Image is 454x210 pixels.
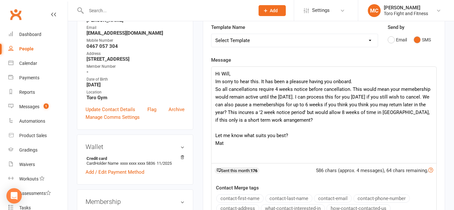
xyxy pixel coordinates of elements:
a: Clubworx [8,6,24,22]
label: Contact Merge tags [216,184,259,192]
h3: Membership [86,198,185,205]
div: Messages [19,104,39,109]
a: Product Sales [8,128,68,143]
button: contact-first-name [216,194,264,203]
div: Product Sales [19,133,47,138]
a: Assessments [8,186,68,201]
span: Settings [312,3,330,18]
div: Reports [19,90,35,95]
span: Add [270,8,278,13]
label: Template Name [211,23,245,31]
button: Email [388,34,407,46]
strong: - [87,69,185,75]
div: Location [87,89,185,95]
a: Messages 1 [8,100,68,114]
div: Workouts [19,176,38,181]
div: Address [87,51,185,57]
div: Payments [19,75,39,80]
input: Search... [84,6,250,15]
strong: Toro Gym [87,95,185,101]
strong: [STREET_ADDRESS] [87,56,185,62]
div: Member Number [87,64,185,70]
div: Waivers [19,162,35,167]
span: 11/2025 [157,161,172,166]
div: Calendar [19,61,37,66]
label: Send by [388,23,404,31]
a: Archive [169,106,185,113]
button: contact-last-name [265,194,312,203]
label: Message [211,56,231,64]
div: Automations [19,118,45,124]
strong: [DATE] [87,82,185,88]
a: Dashboard [8,27,68,42]
a: Add / Edit Payment Method [86,168,144,176]
a: Flag [147,106,156,113]
div: MC [368,4,381,17]
a: Payments [8,71,68,85]
a: Gradings [8,143,68,157]
span: xxxx xxxx xxxx 5836 [120,161,155,166]
div: Gradings [19,147,37,153]
div: Hi Will, Im sorry to hear this. It has been a pleasure having you onboard. So all cancellations r... [211,67,436,163]
div: Toro Fight and Fitness [384,11,428,16]
span: 1 [44,103,49,109]
a: Calendar [8,56,68,71]
button: contact-email [314,194,352,203]
a: Manage Comms Settings [86,113,140,121]
div: Sent this month: [215,167,260,174]
button: Add [259,5,286,16]
div: Date of Birth [87,76,185,83]
a: Automations [8,114,68,128]
div: Email [87,25,185,31]
a: People [8,42,68,56]
div: Dashboard [19,32,41,37]
li: CardHolder Name [86,155,185,167]
div: People [19,46,34,51]
button: contact-phone-number [353,194,410,203]
button: SMS [414,34,431,46]
div: 586 chars (approx. 4 messages), 64 chars remaining. [316,167,433,174]
div: Mobile Number [87,38,185,44]
div: Open Intercom Messenger [6,188,22,204]
a: Workouts [8,172,68,186]
h3: Wallet [86,143,185,150]
a: Update Contact Details [86,106,135,113]
div: [PERSON_NAME] [384,5,428,11]
strong: [EMAIL_ADDRESS][DOMAIN_NAME] [87,30,185,36]
a: Waivers [8,157,68,172]
a: Reports [8,85,68,100]
strong: 0467 057 304 [87,43,185,49]
div: Assessments [19,191,51,196]
strong: Credit card [87,156,181,161]
strong: 176 [251,168,257,173]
